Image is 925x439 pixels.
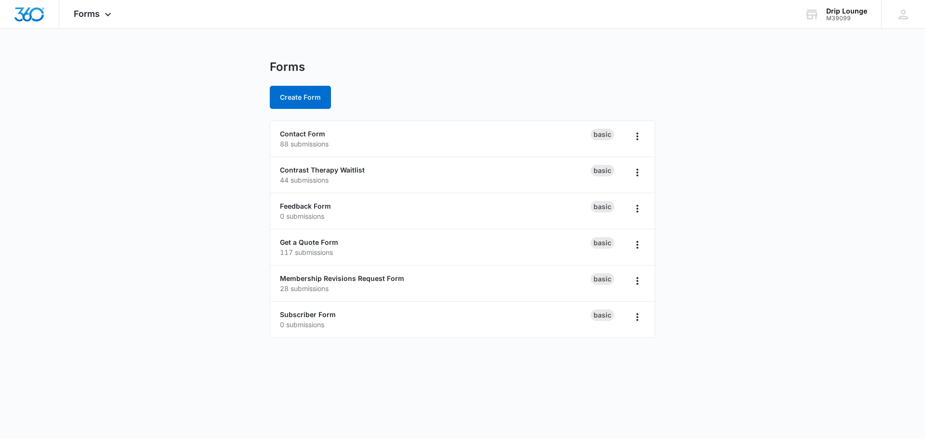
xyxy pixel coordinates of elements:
[280,211,591,221] p: 0 submissions
[280,139,591,149] p: 88 submissions
[826,7,867,15] div: account name
[270,86,331,109] button: Create Form
[280,283,591,293] p: 28 submissions
[280,202,331,210] a: Feedback Form
[74,9,100,19] span: Forms
[280,166,365,174] a: Contrast Therapy Waitlist
[630,237,645,253] button: Overflow Menu
[826,15,867,22] div: account id
[591,165,614,176] div: Basic
[630,201,645,216] button: Overflow Menu
[630,273,645,289] button: Overflow Menu
[280,175,591,185] p: 44 submissions
[630,165,645,180] button: Overflow Menu
[630,309,645,325] button: Overflow Menu
[280,238,338,246] a: Get a Quote Form
[591,273,614,285] div: Basic
[280,274,404,282] a: Membership Revisions Request Form
[591,201,614,213] div: Basic
[591,309,614,321] div: Basic
[280,319,591,330] p: 0 submissions
[270,60,305,74] h1: Forms
[630,129,645,144] button: Overflow Menu
[280,247,591,257] p: 117 submissions
[591,129,614,140] div: Basic
[280,310,336,319] a: Subscriber Form
[280,130,325,138] a: Contact Form
[591,237,614,249] div: Basic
